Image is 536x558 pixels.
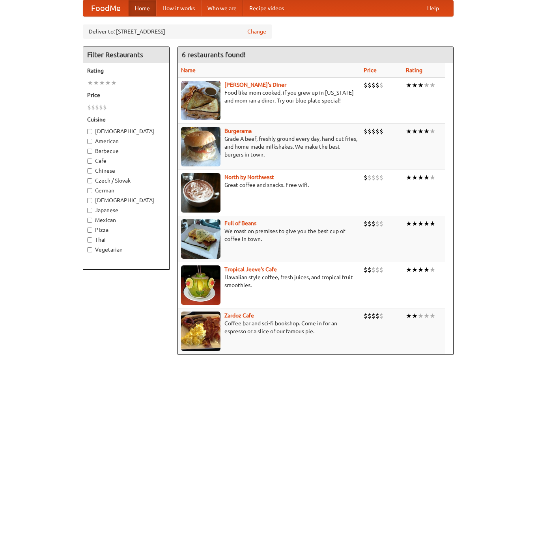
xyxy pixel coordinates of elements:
[430,265,435,274] li: ★
[424,173,430,182] li: ★
[418,265,424,274] li: ★
[424,312,430,320] li: ★
[375,127,379,136] li: $
[430,127,435,136] li: ★
[87,103,91,112] li: $
[87,188,92,193] input: German
[111,78,117,87] li: ★
[181,312,220,351] img: zardoz.jpg
[87,236,165,244] label: Thai
[87,116,165,123] h5: Cuisine
[418,219,424,228] li: ★
[424,127,430,136] li: ★
[430,219,435,228] li: ★
[181,81,220,120] img: sallys.jpg
[372,312,375,320] li: $
[87,137,165,145] label: American
[364,67,377,73] a: Price
[91,103,95,112] li: $
[424,219,430,228] li: ★
[368,173,372,182] li: $
[224,220,256,226] a: Full of Beans
[87,129,92,134] input: [DEMOGRAPHIC_DATA]
[181,173,220,213] img: north.jpg
[368,265,372,274] li: $
[83,47,169,63] h4: Filter Restaurants
[87,228,92,233] input: Pizza
[368,81,372,90] li: $
[87,237,92,243] input: Thai
[379,127,383,136] li: $
[247,28,266,35] a: Change
[87,127,165,135] label: [DEMOGRAPHIC_DATA]
[372,265,375,274] li: $
[430,312,435,320] li: ★
[224,266,277,272] b: Tropical Jeeve's Cafe
[87,67,165,75] h5: Rating
[181,127,220,166] img: burgerama.jpg
[430,173,435,182] li: ★
[93,78,99,87] li: ★
[406,81,412,90] li: ★
[375,173,379,182] li: $
[181,181,357,189] p: Great coffee and snacks. Free wifi.
[368,312,372,320] li: $
[379,81,383,90] li: $
[372,219,375,228] li: $
[364,312,368,320] li: $
[406,219,412,228] li: ★
[224,174,274,180] a: North by Northwest
[87,168,92,174] input: Chinese
[87,149,92,154] input: Barbecue
[412,219,418,228] li: ★
[406,173,412,182] li: ★
[372,81,375,90] li: $
[103,103,107,112] li: $
[412,173,418,182] li: ★
[406,265,412,274] li: ★
[87,196,165,204] label: [DEMOGRAPHIC_DATA]
[87,178,92,183] input: Czech / Slovak
[181,67,196,73] a: Name
[95,103,99,112] li: $
[375,312,379,320] li: $
[372,173,375,182] li: $
[87,187,165,194] label: German
[224,128,252,134] a: Burgerama
[430,81,435,90] li: ★
[83,24,272,39] div: Deliver to: [STREET_ADDRESS]
[379,219,383,228] li: $
[99,78,105,87] li: ★
[375,265,379,274] li: $
[181,319,357,335] p: Coffee bar and sci-fi bookshop. Come in for an espresso or a slice of our famous pie.
[87,206,165,214] label: Japanese
[418,81,424,90] li: ★
[87,78,93,87] li: ★
[375,219,379,228] li: $
[87,198,92,203] input: [DEMOGRAPHIC_DATA]
[224,312,254,319] a: Zardoz Cafe
[379,265,383,274] li: $
[412,127,418,136] li: ★
[87,226,165,234] label: Pizza
[87,159,92,164] input: Cafe
[201,0,243,16] a: Who we are
[412,81,418,90] li: ★
[87,91,165,99] h5: Price
[364,173,368,182] li: $
[87,167,165,175] label: Chinese
[224,82,286,88] a: [PERSON_NAME]'s Diner
[87,216,165,224] label: Mexican
[156,0,201,16] a: How it works
[372,127,375,136] li: $
[87,218,92,223] input: Mexican
[105,78,111,87] li: ★
[83,0,129,16] a: FoodMe
[364,219,368,228] li: $
[87,246,165,254] label: Vegetarian
[181,219,220,259] img: beans.jpg
[379,312,383,320] li: $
